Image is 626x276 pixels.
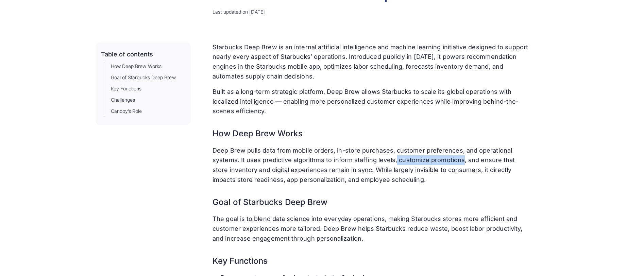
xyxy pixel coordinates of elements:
[213,249,530,268] h3: Key Functions
[213,122,530,140] h3: How Deep Brew Works
[111,107,142,115] a: Canopy’s Role
[213,214,530,243] p: The goal is to blend data science into everyday operations, making Starbucks stores more efficien...
[111,74,176,81] a: Goal of Starbucks Deep Brew
[213,8,530,15] div: Last updated on [DATE]
[111,85,142,92] a: Key Functions
[213,42,530,82] p: Starbucks Deep Brew is an internal artificial intelligence and machine learning initiative design...
[101,51,153,58] div: Table of contents
[213,146,530,185] p: Deep Brew pulls data from mobile orders, in-store purchases, customer preferences, and operationa...
[111,63,162,70] a: How Deep Brew Works
[111,96,135,103] a: Challenges
[213,87,530,116] p: Built as a long-term strategic platform, Deep Brew allows Starbucks to scale its global operation...
[213,190,530,209] h3: Goal of Starbucks Deep Brew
